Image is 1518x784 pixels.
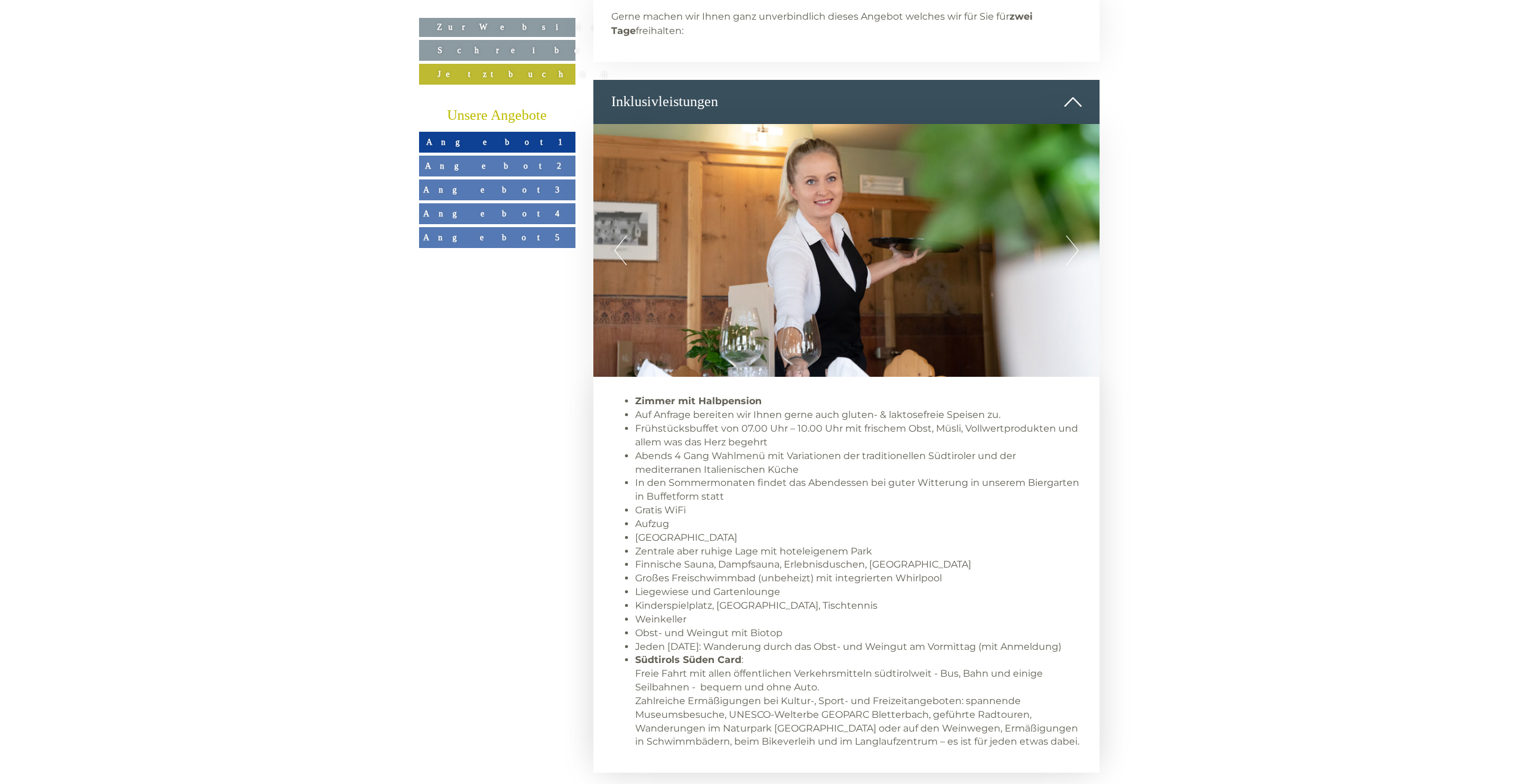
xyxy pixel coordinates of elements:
[611,10,1082,38] p: Gerne machen wir Ihnen ganz unverbindlich dieses Angebot welches wir für Sie für freihalten:
[635,422,1082,450] li: Frühstücksbuffet von 07.00 Uhr – 10.00 Uhr mit frischem Obst, Müsli, Vollwertprodukten und allem ...
[425,161,569,171] span: Angebot 2
[635,531,1082,545] li: [GEOGRAPHIC_DATA]
[635,395,762,407] strong: Zimmer mit Halbpension
[635,558,1082,572] li: Finnische Sauna, Dampfsauna, Erlebnisduschen, [GEOGRAPHIC_DATA]
[635,599,1082,613] li: Kinderspielplatz, [GEOGRAPHIC_DATA], Tischtennis
[635,653,1082,749] li: : Freie Fahrt mit allen öffentlichen Verkehrsmitteln südtirolweit - Bus, Bahn und einige Seilbahn...
[635,640,1082,654] li: Jeden [DATE]: Wanderung durch das Obst- und Weingut am Vormittag (mit Anmeldung)
[1066,235,1079,265] button: Next
[614,235,627,265] button: Previous
[18,35,214,44] div: [GEOGRAPHIC_DATA]
[635,476,1082,504] li: In den Sommermonaten findet das Abendessen bei guter Witterung in unserem Biergarten in Buffetfor...
[213,9,258,29] div: [DATE]
[635,627,1082,640] li: Obst- und Weingut mit Biotop
[426,137,568,147] span: Angebot 1
[635,613,1082,627] li: Weinkeller
[635,572,1082,585] li: Großes Freischwimmbad (unbeheizt) mit integrierten Whirlpool
[635,408,1082,422] li: Auf Anfrage bereiten wir Ihnen gerne auch gluten- & laktosefreie Speisen zu.
[593,80,1100,124] div: Inklusivleistungen
[419,40,575,61] a: Schreiben Sie uns
[635,654,741,665] strong: Südtirols Süden Card
[419,106,575,126] div: Unsere Angebote
[18,58,214,66] small: 20:48
[423,185,571,194] span: Angebot 3
[635,517,1082,531] li: Aufzug
[423,233,581,242] span: Angebot 5
[423,209,571,218] span: Angebot 4
[419,18,575,37] a: Zur Website
[635,585,1082,599] li: Liegewiese und Gartenlounge
[635,450,1082,477] li: Abends 4 Gang Wahlmenü mit Variationen der traditionellen Südtiroler und der mediterranen Italien...
[419,64,575,85] a: Jetzt buchen
[9,32,220,69] div: Guten Tag, wie können wir Ihnen helfen?
[323,314,470,335] button: Senden
[635,504,1082,517] li: Gratis WiFi
[635,545,1082,559] li: Zentrale aber ruhige Lage mit hoteleigenem Park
